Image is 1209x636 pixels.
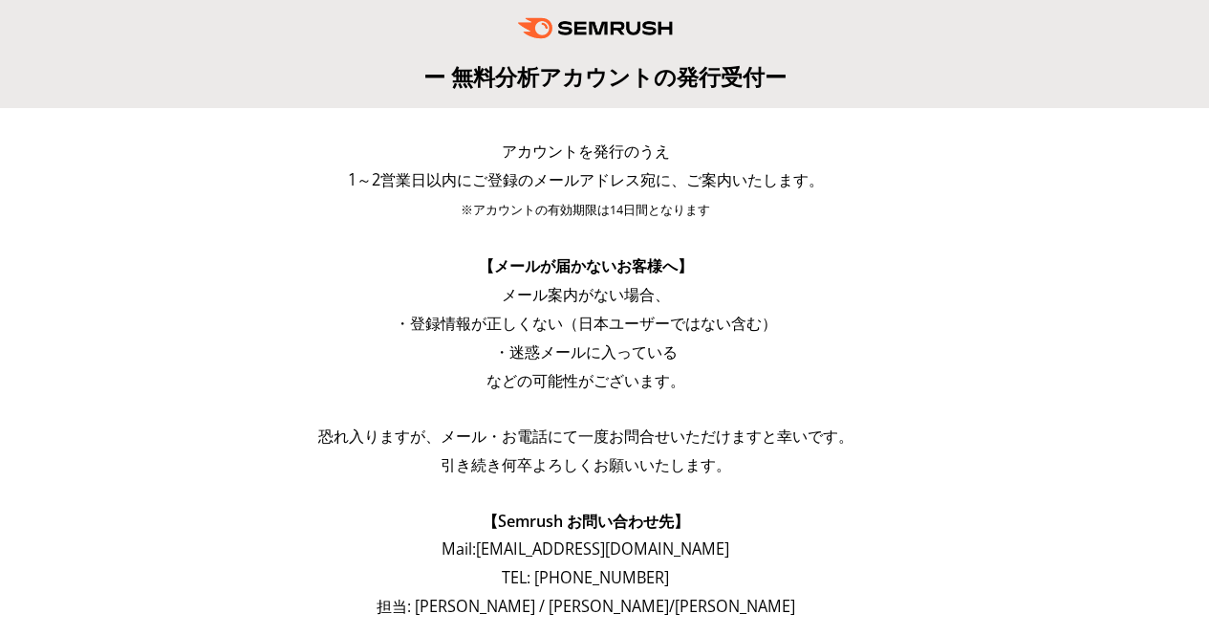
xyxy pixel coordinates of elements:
span: 担当: [PERSON_NAME] / [PERSON_NAME]/[PERSON_NAME] [377,596,795,617]
span: TEL: [PHONE_NUMBER] [502,567,669,588]
span: Mail: [EMAIL_ADDRESS][DOMAIN_NAME] [442,538,729,559]
span: 恐れ入りますが、メール・お電話にて一度お問合せいただけますと幸いです。 [318,426,853,447]
span: ・迷惑メールに入っている [494,341,678,362]
span: などの可能性がございます。 [486,370,685,391]
span: 【メールが届かないお客様へ】 [479,255,693,276]
span: 1～2営業日以内にご登録のメールアドレス宛に、ご案内いたします。 [348,169,824,190]
span: 引き続き何卒よろしくお願いいたします。 [441,454,731,475]
span: ー 無料分析アカウントの発行受付ー [423,61,787,92]
span: ※アカウントの有効期限は14日間となります [461,202,710,218]
span: アカウントを発行のうえ [502,141,670,162]
span: 【Semrush お問い合わせ先】 [483,511,689,532]
span: ・登録情報が正しくない（日本ユーザーではない含む） [395,313,777,334]
span: メール案内がない場合、 [502,284,670,305]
